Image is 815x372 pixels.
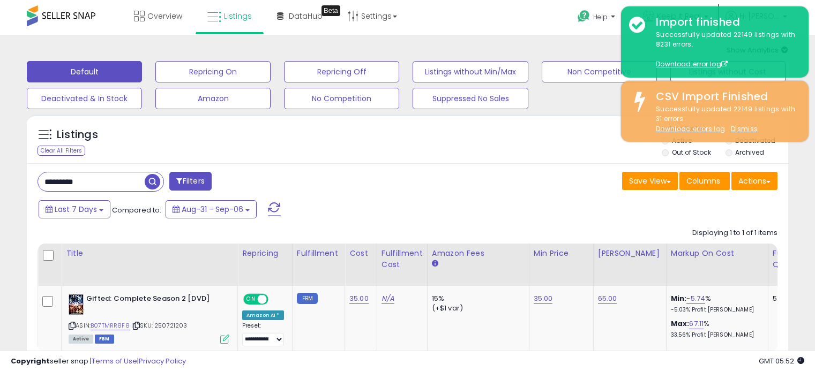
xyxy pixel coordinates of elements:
img: 51WzNQeuXgL._SL40_.jpg [69,294,84,315]
div: Title [66,248,233,259]
span: FBM [95,335,114,344]
button: Aug-31 - Sep-06 [166,200,257,218]
span: OFF [267,295,284,304]
a: Terms of Use [92,356,137,366]
div: Min Price [534,248,589,259]
span: 2025-09-15 05:52 GMT [759,356,804,366]
div: Preset: [242,322,284,346]
b: Max: [671,318,690,329]
div: ASIN: [69,294,229,343]
span: Help [593,12,608,21]
small: FBM [297,293,318,304]
div: % [671,319,760,339]
label: Out of Stock [672,148,711,157]
a: -5.74 [686,293,705,304]
u: Dismiss [731,124,758,133]
div: Import finished [648,14,801,30]
button: Non Competitive [542,61,657,82]
button: Last 7 Days [39,200,110,218]
b: Gifted: Complete Season 2 [DVD] [86,294,216,307]
p: 33.56% Profit [PERSON_NAME] [671,331,760,339]
h5: Listings [57,127,98,142]
a: Download error log [656,59,728,69]
p: -5.03% Profit [PERSON_NAME] [671,306,760,314]
b: Min: [671,293,687,303]
div: [PERSON_NAME] [598,248,662,259]
a: 35.00 [349,293,369,304]
span: Listings [224,11,252,21]
span: Aug-31 - Sep-06 [182,204,243,215]
button: Deactivated & In Stock [27,88,142,109]
button: Repricing On [155,61,271,82]
span: | SKU: 250721203 [131,321,188,330]
div: Amazon Fees [432,248,525,259]
span: Overview [147,11,182,21]
a: Privacy Policy [139,356,186,366]
div: Fulfillment Cost [382,248,423,270]
button: Suppressed No Sales [413,88,528,109]
button: Amazon [155,88,271,109]
div: 15% [432,294,521,303]
div: Amazon AI * [242,310,284,320]
button: Repricing Off [284,61,399,82]
div: Successfully updated 22149 listings with 8231 errors. [648,30,801,70]
button: Actions [731,172,777,190]
div: Repricing [242,248,288,259]
div: (+$1 var) [432,303,521,313]
button: Columns [679,172,730,190]
label: Archived [735,148,764,157]
th: The percentage added to the cost of goods (COGS) that forms the calculator for Min & Max prices. [666,244,768,286]
div: Successfully updated 22149 listings with 31 errors. [648,104,801,134]
span: Columns [686,176,720,186]
a: Download errors log [656,124,725,133]
div: Fulfillable Quantity [773,248,810,270]
div: CSV Import Finished [648,89,801,104]
div: Fulfillment [297,248,340,259]
div: Cost [349,248,372,259]
div: 5 [773,294,806,303]
button: Filters [169,172,211,191]
a: 67.11 [689,318,704,329]
span: All listings currently available for purchase on Amazon [69,335,93,344]
a: 65.00 [598,293,617,304]
a: 35.00 [534,293,553,304]
div: Clear All Filters [38,146,85,156]
div: % [671,294,760,314]
button: No Competition [284,88,399,109]
button: Default [27,61,142,82]
div: seller snap | | [11,356,186,367]
i: Get Help [577,10,590,23]
button: Save View [622,172,678,190]
small: Amazon Fees. [432,259,438,269]
div: Displaying 1 to 1 of 1 items [692,228,777,238]
span: Compared to: [112,205,161,215]
strong: Copyright [11,356,50,366]
button: Listings without Min/Max [413,61,528,82]
span: DataHub [289,11,323,21]
div: Markup on Cost [671,248,764,259]
div: Tooltip anchor [321,5,340,16]
span: ON [244,295,258,304]
a: N/A [382,293,394,304]
a: Help [569,2,626,35]
a: B07TMRR8F8 [91,321,130,330]
span: Last 7 Days [55,204,97,215]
